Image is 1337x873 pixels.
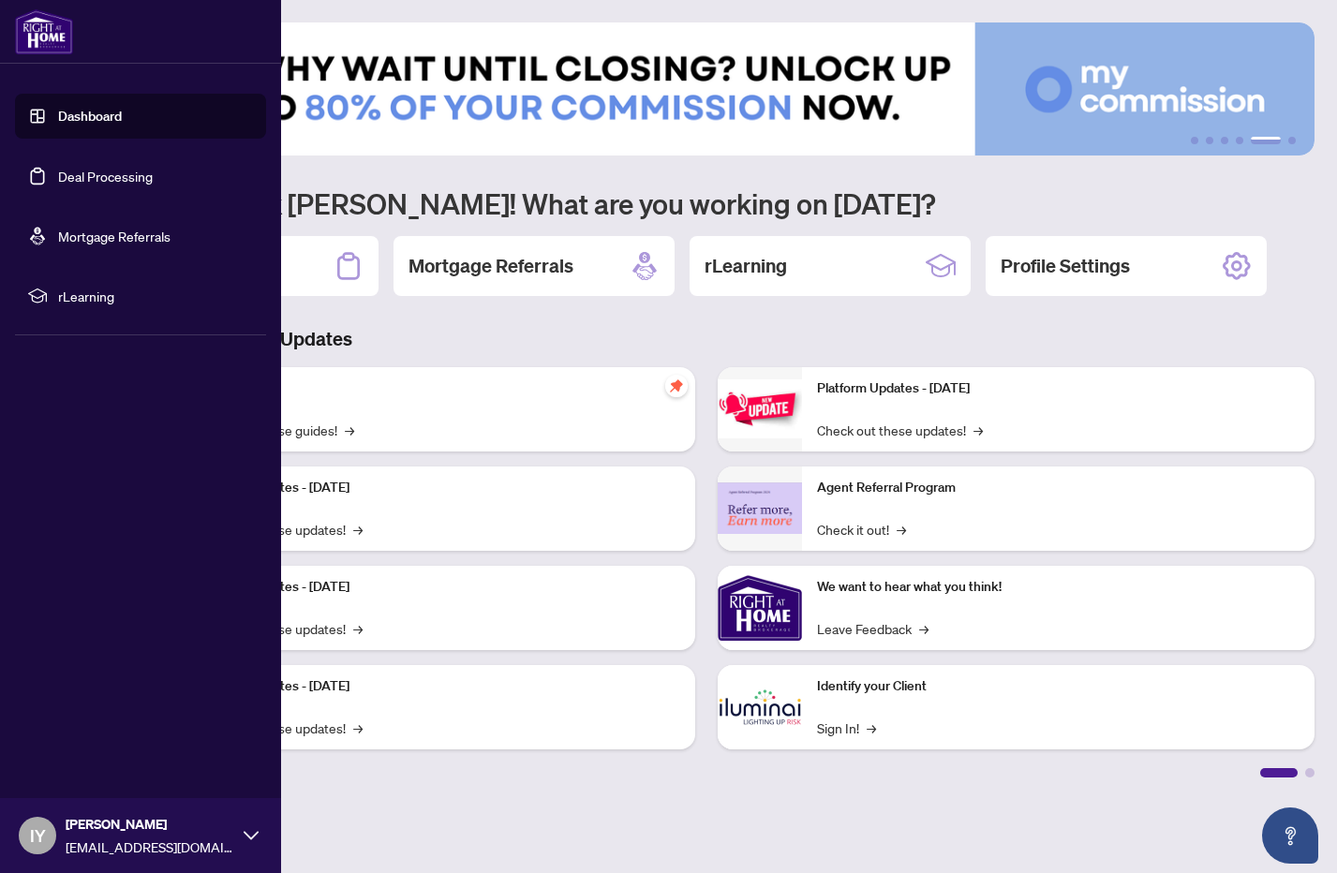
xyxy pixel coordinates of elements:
p: Platform Updates - [DATE] [817,378,1300,399]
p: Platform Updates - [DATE] [197,676,680,697]
span: rLearning [58,286,253,306]
span: → [973,420,983,440]
button: 6 [1288,137,1296,144]
span: → [353,618,363,639]
span: → [897,519,906,540]
img: Platform Updates - June 23, 2025 [718,379,802,438]
h2: rLearning [705,253,787,279]
a: Check out these updates!→ [817,420,983,440]
img: Identify your Client [718,665,802,749]
img: Agent Referral Program [718,482,802,534]
span: [PERSON_NAME] [66,814,234,835]
button: 2 [1206,137,1213,144]
button: Open asap [1262,807,1318,864]
span: → [345,420,354,440]
span: [EMAIL_ADDRESS][DOMAIN_NAME] [66,836,234,857]
span: → [919,618,928,639]
a: Mortgage Referrals [58,228,171,244]
a: Check it out!→ [817,519,906,540]
span: → [353,718,363,738]
img: We want to hear what you think! [718,566,802,650]
h2: Mortgage Referrals [409,253,573,279]
img: logo [15,9,73,54]
button: 3 [1221,137,1228,144]
a: Deal Processing [58,168,153,185]
h2: Profile Settings [1001,253,1130,279]
p: Platform Updates - [DATE] [197,577,680,598]
a: Sign In!→ [817,718,876,738]
img: Slide 4 [97,22,1315,155]
button: 4 [1236,137,1243,144]
p: Identify your Client [817,676,1300,697]
span: → [867,718,876,738]
h1: Welcome back [PERSON_NAME]! What are you working on [DATE]? [97,185,1315,221]
button: 1 [1191,137,1198,144]
p: Platform Updates - [DATE] [197,478,680,498]
button: 5 [1251,137,1281,144]
span: pushpin [665,375,688,397]
a: Dashboard [58,108,122,125]
span: IY [30,822,46,849]
p: Agent Referral Program [817,478,1300,498]
h3: Brokerage & Industry Updates [97,326,1315,352]
p: We want to hear what you think! [817,577,1300,598]
span: → [353,519,363,540]
a: Leave Feedback→ [817,618,928,639]
p: Self-Help [197,378,680,399]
